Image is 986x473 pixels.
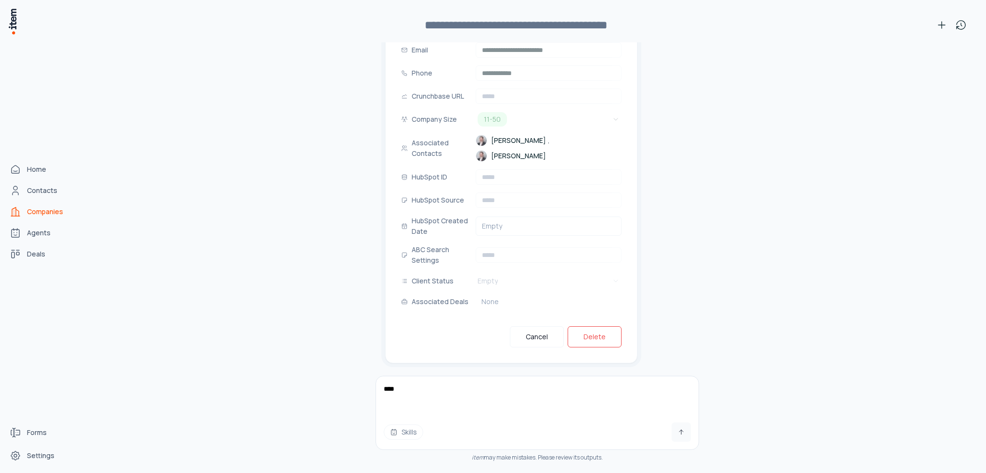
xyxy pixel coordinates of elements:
a: Settings [6,446,79,465]
p: Crunchbase URL [412,91,464,102]
span: Forms [27,428,47,437]
span: [PERSON_NAME] [491,136,546,145]
span: , [548,135,550,146]
span: [PERSON_NAME] [491,151,546,161]
p: HubSpot Source [412,195,464,205]
a: [PERSON_NAME] [476,135,546,146]
span: Companies [27,207,63,217]
p: HubSpot ID [412,172,447,182]
p: Company Size [412,114,457,125]
a: deals [6,244,79,264]
p: Phone [412,68,432,78]
button: Skills [384,424,423,440]
a: Forms [6,423,79,442]
img: Gareth Jones [476,150,487,162]
i: item [472,453,484,461]
p: ABC Search Settings [412,244,472,266]
span: Deals [27,249,45,259]
a: Agents [6,223,79,243]
button: Empty [476,217,622,236]
a: Home [6,160,79,179]
span: None [476,296,505,307]
div: may make mistakes. Please review its outputs. [376,454,699,461]
span: Settings [27,451,54,460]
button: Send message [672,422,691,442]
p: HubSpot Created Date [412,216,472,237]
button: Cancel [510,326,564,347]
a: Contacts [6,181,79,200]
button: New conversation [932,15,951,35]
span: Home [27,165,46,174]
img: Gareth Jones [476,135,487,146]
button: View history [951,15,971,35]
p: Email [412,45,428,55]
span: Skills [402,427,417,437]
p: Associated Contacts [412,138,472,159]
button: Delete [568,326,622,347]
p: Client Status [412,276,454,286]
a: [PERSON_NAME] [476,150,546,162]
img: Item Brain Logo [8,8,17,35]
span: Agents [27,228,51,238]
a: Companies [6,202,79,221]
p: Associated Deals [412,296,468,307]
span: Contacts [27,186,57,195]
